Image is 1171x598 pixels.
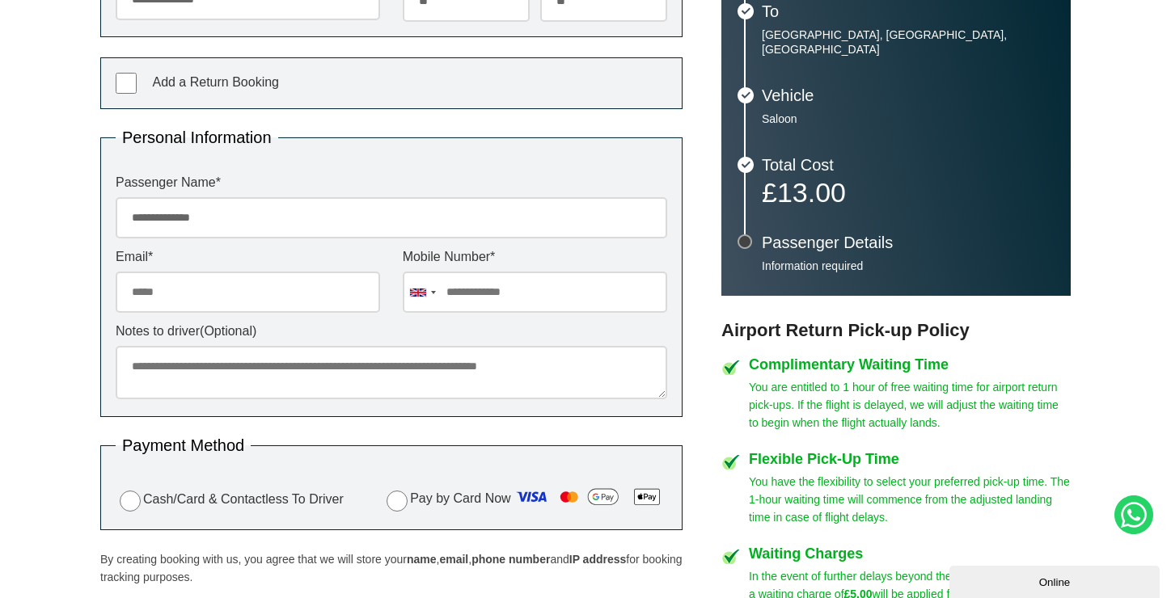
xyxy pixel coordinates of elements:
[152,75,279,89] span: Add a Return Booking
[762,27,1055,57] p: [GEOGRAPHIC_DATA], [GEOGRAPHIC_DATA], [GEOGRAPHIC_DATA]
[762,3,1055,19] h3: To
[120,491,141,512] input: Cash/Card & Contactless To Driver
[116,437,251,453] legend: Payment Method
[749,357,1071,372] h4: Complimentary Waiting Time
[404,272,441,312] div: United Kingdom: +44
[116,73,137,94] input: Add a Return Booking
[116,325,667,338] label: Notes to driver
[116,488,344,512] label: Cash/Card & Contactless To Driver
[200,324,256,338] span: (Optional)
[749,378,1071,432] p: You are entitled to 1 hour of free waiting time for airport return pick-ups. If the flight is del...
[403,251,667,263] label: Mobile Number
[721,320,1071,341] h3: Airport Return Pick-up Policy
[749,452,1071,466] h4: Flexible Pick-Up Time
[100,550,683,586] p: By creating booking with us, you agree that we will store your , , and for booking tracking purpo...
[387,491,408,512] input: Pay by Card Now
[749,473,1071,526] p: You have the flexibility to select your preferred pick-up time. The 1-hour waiting time will comm...
[383,484,667,515] label: Pay by Card Now
[116,129,278,145] legend: Personal Information
[439,553,468,566] strong: email
[762,234,1055,251] h3: Passenger Details
[569,553,627,566] strong: IP address
[762,157,1055,173] h3: Total Cost
[762,112,1055,126] p: Saloon
[949,562,1163,598] iframe: chat widget
[471,553,550,566] strong: phone number
[762,87,1055,103] h3: Vehicle
[762,259,1055,273] p: Information required
[407,553,437,566] strong: name
[762,181,1055,204] p: £
[777,177,846,208] span: 13.00
[749,546,1071,561] h4: Waiting Charges
[116,176,667,189] label: Passenger Name
[116,251,380,263] label: Email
